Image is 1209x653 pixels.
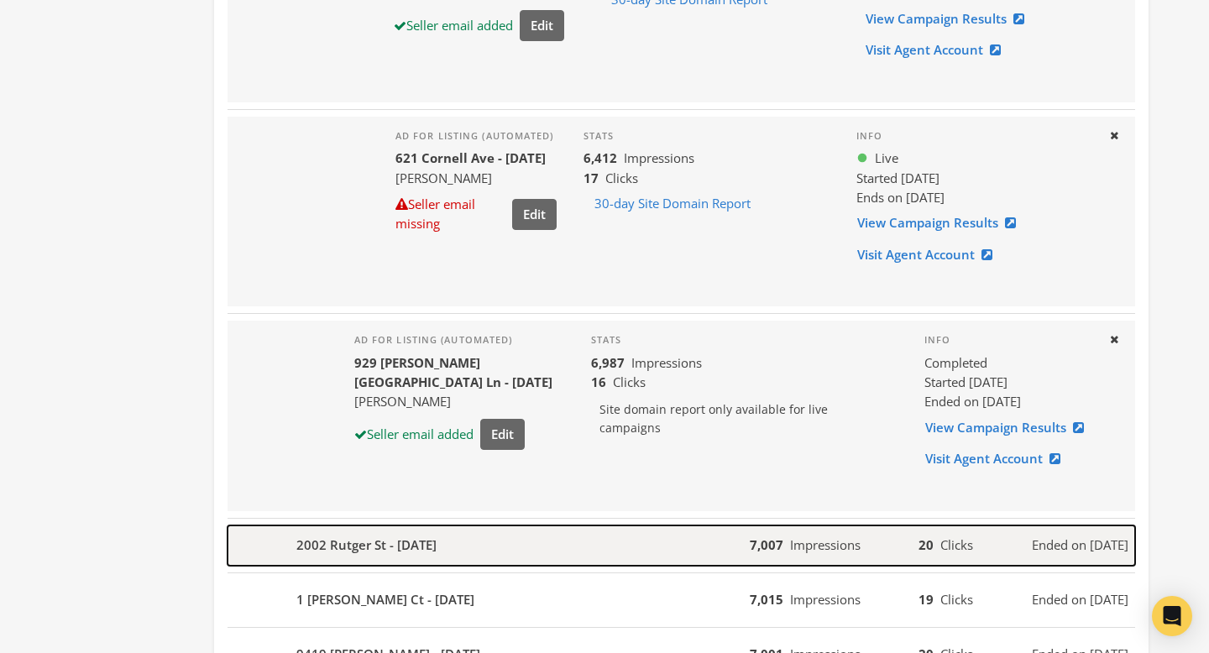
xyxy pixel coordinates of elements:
span: Clicks [605,170,638,186]
a: View Campaign Results [924,412,1095,443]
div: [PERSON_NAME] [395,169,557,188]
b: 7,007 [750,536,783,553]
div: Started [DATE] [856,169,1095,188]
div: Open Intercom Messenger [1152,596,1192,636]
span: Impressions [624,149,694,166]
h4: Ad for listing (automated) [354,334,564,346]
h4: Info [924,334,1095,346]
b: 20 [919,536,934,553]
h4: Stats [591,334,898,346]
div: Started [DATE] [924,373,1095,392]
b: 19 [919,591,934,608]
b: 2002 Rutger St - [DATE] [296,535,437,555]
b: 6,987 [591,354,625,371]
span: completed [924,353,987,373]
button: 30-day Site Domain Report [584,188,762,219]
h4: Stats [584,130,830,142]
button: Edit [480,419,525,450]
span: Clicks [940,536,973,553]
span: Ended on [DATE] [1032,590,1128,609]
a: Visit Agent Account [856,239,1003,270]
span: Ended on [DATE] [1032,535,1128,555]
button: Edit [520,10,564,41]
a: View Campaign Results [865,3,1035,34]
span: Clicks [940,591,973,608]
span: Clicks [613,374,646,390]
span: Ends on [DATE] [856,189,945,206]
div: Seller email added [354,425,474,444]
span: Live [875,149,898,168]
div: Seller email missing [395,195,505,234]
div: Seller email added [394,16,513,35]
p: Site domain report only available for live campaigns [591,392,898,446]
b: 17 [584,170,599,186]
a: Visit Agent Account [924,443,1071,474]
span: Ended on [DATE] [924,393,1021,410]
b: 929 [PERSON_NAME][GEOGRAPHIC_DATA] Ln - [DATE] [354,354,552,390]
b: 1 [PERSON_NAME] Ct - [DATE] [296,590,474,609]
span: Impressions [790,536,861,553]
b: 6,412 [584,149,617,166]
b: 621 Cornell Ave - [DATE] [395,149,546,166]
h4: Ad for listing (automated) [395,130,557,142]
span: Impressions [631,354,702,371]
button: 2002 Rutger St - [DATE]7,007Impressions20ClicksEnded on [DATE] [228,525,1135,566]
b: 7,015 [750,591,783,608]
span: Impressions [790,591,861,608]
a: View Campaign Results [856,207,1027,238]
div: [PERSON_NAME] [354,392,564,411]
h4: Info [856,130,1095,142]
button: 1 [PERSON_NAME] Ct - [DATE]7,015Impressions19ClicksEnded on [DATE] [228,580,1135,620]
a: Visit Agent Account [865,34,1012,65]
b: 16 [591,374,606,390]
button: Edit [512,199,557,230]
